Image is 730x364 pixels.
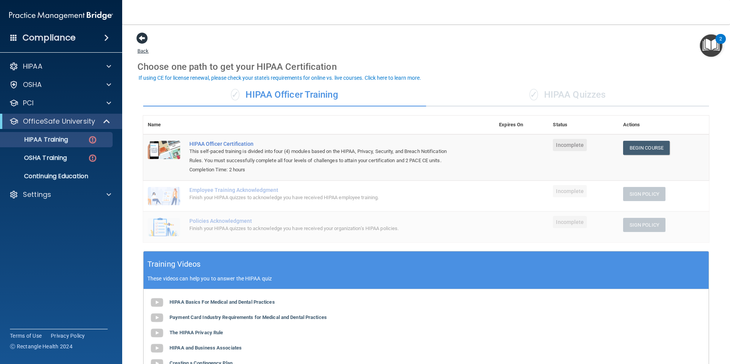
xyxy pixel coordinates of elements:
[10,332,42,340] a: Terms of Use
[139,75,421,81] div: If using CE for license renewal, please check your state's requirements for online vs. live cours...
[10,343,73,350] span: Ⓒ Rectangle Health 2024
[598,310,721,340] iframe: Drift Widget Chat Controller
[170,299,275,305] b: HIPAA Basics For Medical and Dental Practices
[143,116,185,134] th: Name
[231,89,239,100] span: ✓
[189,218,456,224] div: Policies Acknowledgment
[147,275,705,282] p: These videos can help you to answer the HIPAA quiz
[23,32,76,43] h4: Compliance
[619,116,709,134] th: Actions
[5,172,109,180] p: Continuing Education
[9,190,111,199] a: Settings
[170,330,223,335] b: The HIPAA Privacy Rule
[553,185,587,197] span: Incomplete
[23,98,34,108] p: PCI
[147,258,201,271] h5: Training Videos
[553,216,587,228] span: Incomplete
[149,341,165,356] img: gray_youtube_icon.38fcd6cc.png
[23,80,42,89] p: OSHA
[88,153,97,163] img: danger-circle.6113f641.png
[137,74,422,82] button: If using CE for license renewal, please check your state's requirements for online vs. live cours...
[548,116,618,134] th: Status
[137,56,715,78] div: Choose one path to get your HIPAA Certification
[700,34,722,57] button: Open Resource Center, 2 new notifications
[553,139,587,151] span: Incomplete
[170,345,242,351] b: HIPAA and Business Associates
[189,165,456,174] div: Completion Time: 2 hours
[494,116,548,134] th: Expires On
[9,98,111,108] a: PCI
[9,62,111,71] a: HIPAA
[149,310,165,325] img: gray_youtube_icon.38fcd6cc.png
[51,332,85,340] a: Privacy Policy
[5,154,67,162] p: OSHA Training
[426,84,709,106] div: HIPAA Quizzes
[88,135,97,145] img: danger-circle.6113f641.png
[9,80,111,89] a: OSHA
[170,314,327,320] b: Payment Card Industry Requirements for Medical and Dental Practices
[23,190,51,199] p: Settings
[719,39,722,49] div: 2
[189,193,456,202] div: Finish your HIPAA quizzes to acknowledge you have received HIPAA employee training.
[530,89,538,100] span: ✓
[149,325,165,341] img: gray_youtube_icon.38fcd6cc.png
[623,218,665,232] button: Sign Policy
[189,224,456,233] div: Finish your HIPAA quizzes to acknowledge you have received your organization’s HIPAA policies.
[149,295,165,310] img: gray_youtube_icon.38fcd6cc.png
[9,117,111,126] a: OfficeSafe University
[623,141,670,155] a: Begin Course
[189,187,456,193] div: Employee Training Acknowledgment
[23,117,95,126] p: OfficeSafe University
[5,136,68,143] p: HIPAA Training
[143,84,426,106] div: HIPAA Officer Training
[137,39,149,54] a: Back
[9,8,113,23] img: PMB logo
[23,62,42,71] p: HIPAA
[189,147,456,165] div: This self-paced training is divided into four (4) modules based on the HIPAA, Privacy, Security, ...
[623,187,665,201] button: Sign Policy
[189,141,456,147] a: HIPAA Officer Certification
